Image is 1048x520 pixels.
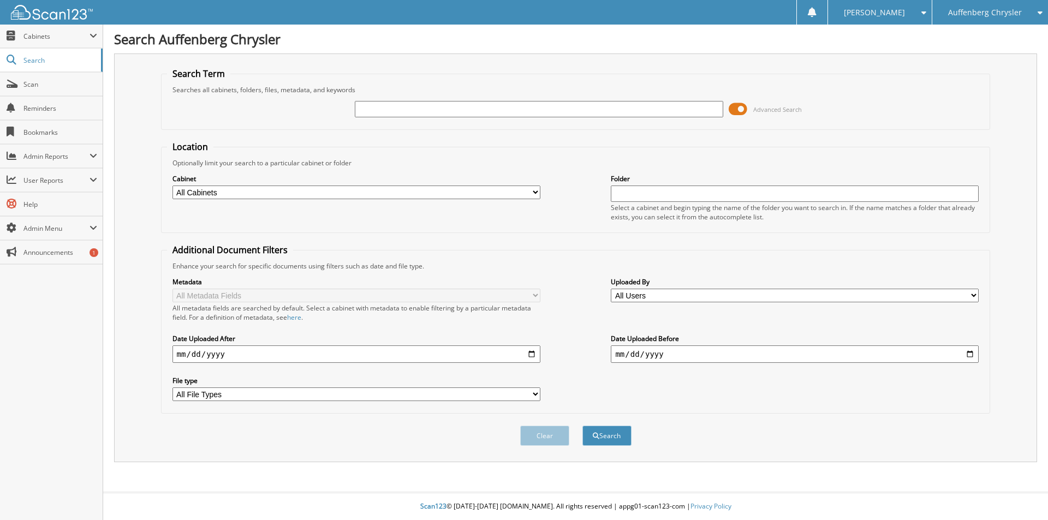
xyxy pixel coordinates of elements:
span: Scan123 [420,501,446,511]
legend: Location [167,141,213,153]
input: end [611,345,979,363]
label: Uploaded By [611,277,979,286]
img: scan123-logo-white.svg [11,5,93,20]
div: Select a cabinet and begin typing the name of the folder you want to search in. If the name match... [611,203,979,222]
span: User Reports [23,176,90,185]
label: Date Uploaded Before [611,334,979,343]
span: Auffenberg Chrysler [948,9,1022,16]
legend: Additional Document Filters [167,244,293,256]
span: Scan [23,80,97,89]
label: Cabinet [172,174,540,183]
button: Search [582,426,632,446]
span: Search [23,56,96,65]
div: All metadata fields are searched by default. Select a cabinet with metadata to enable filtering b... [172,303,540,322]
label: File type [172,376,540,385]
label: Folder [611,174,979,183]
span: Admin Reports [23,152,90,161]
span: Reminders [23,104,97,113]
span: Announcements [23,248,97,257]
legend: Search Term [167,68,230,80]
div: 1 [90,248,98,257]
label: Date Uploaded After [172,334,540,343]
span: Cabinets [23,32,90,41]
a: Privacy Policy [690,501,731,511]
div: Enhance your search for specific documents using filters such as date and file type. [167,261,985,271]
span: Advanced Search [753,105,802,113]
div: Optionally limit your search to a particular cabinet or folder [167,158,985,168]
label: Metadata [172,277,540,286]
a: here [287,313,301,322]
span: [PERSON_NAME] [844,9,905,16]
span: Bookmarks [23,128,97,137]
h1: Search Auffenberg Chrysler [114,30,1037,48]
div: © [DATE]-[DATE] [DOMAIN_NAME]. All rights reserved | appg01-scan123-com | [103,493,1048,520]
button: Clear [520,426,569,446]
input: start [172,345,540,363]
div: Searches all cabinets, folders, files, metadata, and keywords [167,85,985,94]
span: Admin Menu [23,224,90,233]
span: Help [23,200,97,209]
